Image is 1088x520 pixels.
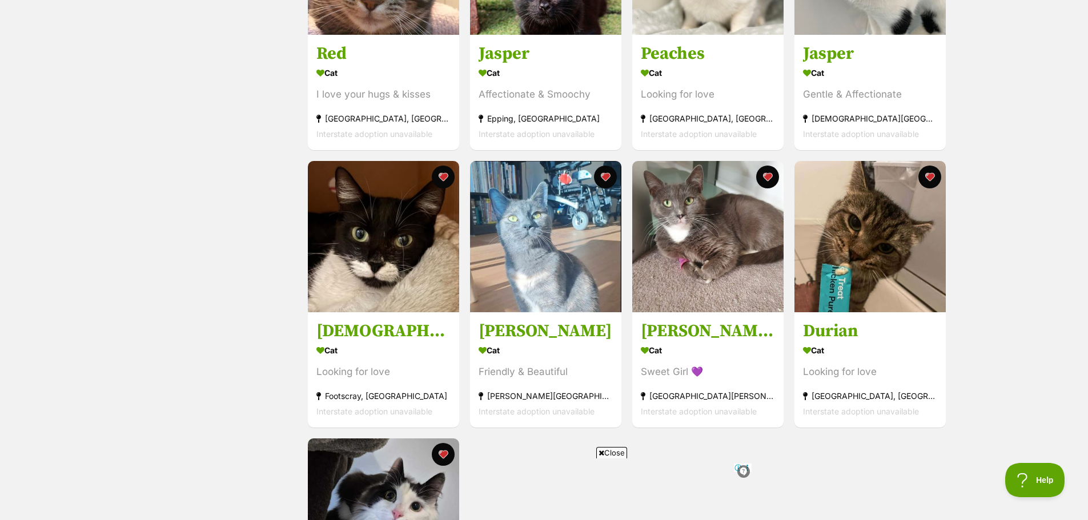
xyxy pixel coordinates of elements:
[596,447,627,458] span: Close
[316,65,451,81] div: Cat
[641,111,775,126] div: [GEOGRAPHIC_DATA], [GEOGRAPHIC_DATA]
[316,320,451,342] h3: [DEMOGRAPHIC_DATA] [PERSON_NAME]
[803,111,937,126] div: [DEMOGRAPHIC_DATA][GEOGRAPHIC_DATA], [GEOGRAPHIC_DATA]
[803,388,937,404] div: [GEOGRAPHIC_DATA], [GEOGRAPHIC_DATA]
[803,406,919,416] span: Interstate adoption unavailable
[432,166,455,188] button: favourite
[918,166,941,188] button: favourite
[641,406,757,416] span: Interstate adoption unavailable
[641,87,775,102] div: Looking for love
[470,34,621,150] a: Jasper Cat Affectionate & Smoochy Epping, [GEOGRAPHIC_DATA] Interstate adoption unavailable favou...
[641,65,775,81] div: Cat
[308,312,459,428] a: [DEMOGRAPHIC_DATA] [PERSON_NAME] Cat Looking for love Footscray, [GEOGRAPHIC_DATA] Interstate ado...
[641,320,775,342] h3: [PERSON_NAME] 🌹
[803,320,937,342] h3: Durian
[308,34,459,150] a: Red Cat I love your hugs & kisses [GEOGRAPHIC_DATA], [GEOGRAPHIC_DATA] Interstate adoption unavai...
[470,161,621,312] img: Mumma Rosie
[316,129,432,139] span: Interstate adoption unavailable
[641,129,757,139] span: Interstate adoption unavailable
[470,312,621,428] a: [PERSON_NAME] Cat Friendly & Beautiful [PERSON_NAME][GEOGRAPHIC_DATA] Interstate adoption unavail...
[756,166,779,188] button: favourite
[641,388,775,404] div: [GEOGRAPHIC_DATA][PERSON_NAME][GEOGRAPHIC_DATA]
[803,87,937,102] div: Gentle & Affectionate
[316,43,451,65] h3: Red
[641,43,775,65] h3: Peaches
[316,342,451,358] div: Cat
[479,129,595,139] span: Interstate adoption unavailable
[479,43,613,65] h3: Jasper
[803,129,919,139] span: Interstate adoption unavailable
[479,364,613,380] div: Friendly & Beautiful
[432,443,455,466] button: favourite
[803,342,937,358] div: Cat
[479,65,613,81] div: Cat
[594,166,617,188] button: favourite
[479,87,613,102] div: Affectionate & Smoochy
[641,342,775,358] div: Cat
[738,466,749,477] img: info.svg
[803,364,937,380] div: Looking for love
[308,161,459,312] img: Lady Stella
[316,111,451,126] div: [GEOGRAPHIC_DATA], [GEOGRAPHIC_DATA]
[316,406,432,416] span: Interstate adoption unavailable
[479,111,613,126] div: Epping, [GEOGRAPHIC_DATA]
[479,342,613,358] div: Cat
[316,388,451,404] div: Footscray, [GEOGRAPHIC_DATA]
[794,161,946,312] img: Durian
[1005,463,1065,497] iframe: Help Scout Beacon - Open
[632,34,784,150] a: Peaches Cat Looking for love [GEOGRAPHIC_DATA], [GEOGRAPHIC_DATA] Interstate adoption unavailable...
[316,364,451,380] div: Looking for love
[803,65,937,81] div: Cat
[632,312,784,428] a: [PERSON_NAME] 🌹 Cat Sweet Girl 💜 [GEOGRAPHIC_DATA][PERSON_NAME][GEOGRAPHIC_DATA] Interstate adopt...
[479,320,613,342] h3: [PERSON_NAME]
[479,388,613,404] div: [PERSON_NAME][GEOGRAPHIC_DATA]
[316,87,451,102] div: I love your hugs & kisses
[794,312,946,428] a: Durian Cat Looking for love [GEOGRAPHIC_DATA], [GEOGRAPHIC_DATA] Interstate adoption unavailable ...
[632,161,784,312] img: Olive Rose 🌹
[803,43,937,65] h3: Jasper
[479,406,595,416] span: Interstate adoption unavailable
[641,364,775,380] div: Sweet Girl 💜
[794,34,946,150] a: Jasper Cat Gentle & Affectionate [DEMOGRAPHIC_DATA][GEOGRAPHIC_DATA], [GEOGRAPHIC_DATA] Interstat...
